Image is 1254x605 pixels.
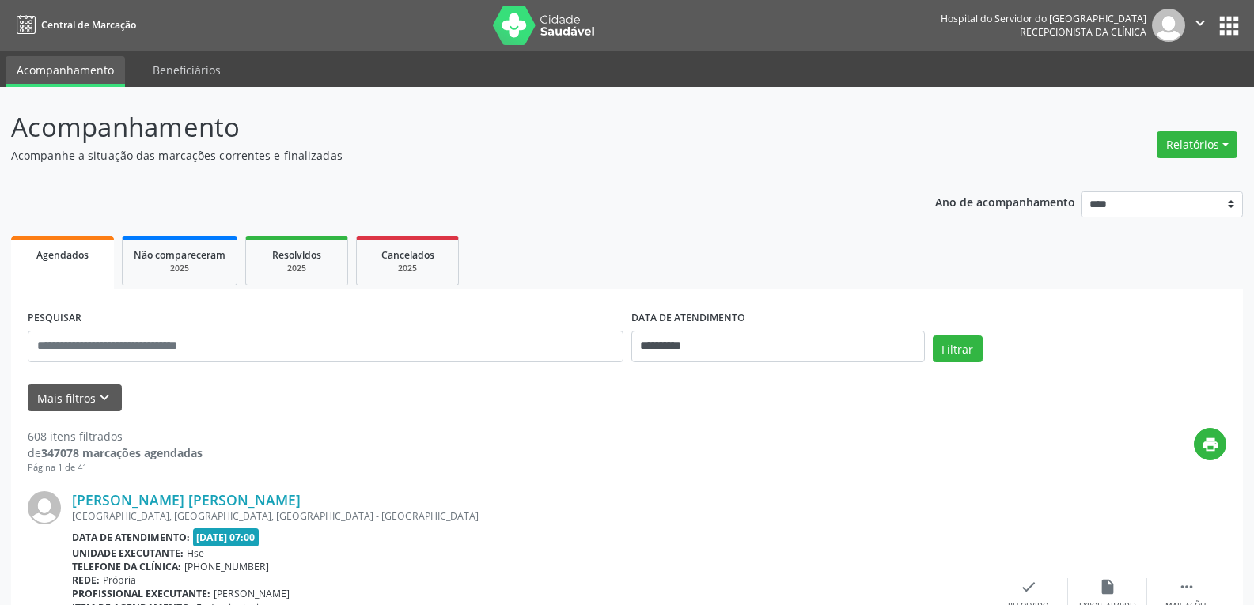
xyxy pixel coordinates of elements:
i: print [1202,436,1219,453]
i: keyboard_arrow_down [96,389,113,406]
div: [GEOGRAPHIC_DATA], [GEOGRAPHIC_DATA], [GEOGRAPHIC_DATA] - [GEOGRAPHIC_DATA] [72,509,989,523]
div: Hospital do Servidor do [GEOGRAPHIC_DATA] [941,12,1146,25]
label: PESQUISAR [28,306,81,331]
i:  [1178,578,1195,596]
button: Filtrar [933,335,983,362]
i:  [1191,14,1209,32]
span: Central de Marcação [41,18,136,32]
button: print [1194,428,1226,460]
p: Ano de acompanhamento [935,191,1075,211]
button: Mais filtroskeyboard_arrow_down [28,384,122,412]
b: Unidade executante: [72,546,184,560]
span: Recepcionista da clínica [1020,25,1146,39]
div: 2025 [257,263,336,274]
img: img [1152,9,1185,42]
span: Agendados [36,248,89,262]
img: img [28,491,61,524]
i: check [1020,578,1037,596]
div: 608 itens filtrados [28,428,203,444]
a: Central de Marcação [11,12,136,38]
span: Não compareceram [134,248,225,262]
b: Data de atendimento: [72,531,190,544]
button: Relatórios [1157,131,1237,158]
b: Profissional executante: [72,587,210,600]
div: Página 1 de 41 [28,461,203,475]
a: [PERSON_NAME] [PERSON_NAME] [72,491,301,509]
label: DATA DE ATENDIMENTO [631,306,745,331]
div: 2025 [134,263,225,274]
span: Cancelados [381,248,434,262]
b: Telefone da clínica: [72,560,181,573]
b: Rede: [72,573,100,587]
a: Acompanhamento [6,56,125,87]
i: insert_drive_file [1099,578,1116,596]
strong: 347078 marcações agendadas [41,445,203,460]
button: apps [1215,12,1243,40]
span: Própria [103,573,136,587]
span: [PERSON_NAME] [214,587,290,600]
p: Acompanhe a situação das marcações correntes e finalizadas [11,147,873,164]
span: Resolvidos [272,248,321,262]
a: Beneficiários [142,56,232,84]
button:  [1185,9,1215,42]
span: [PHONE_NUMBER] [184,560,269,573]
p: Acompanhamento [11,108,873,147]
span: [DATE] 07:00 [193,528,260,546]
span: Hse [187,546,204,560]
div: de [28,444,203,461]
div: 2025 [368,263,447,274]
